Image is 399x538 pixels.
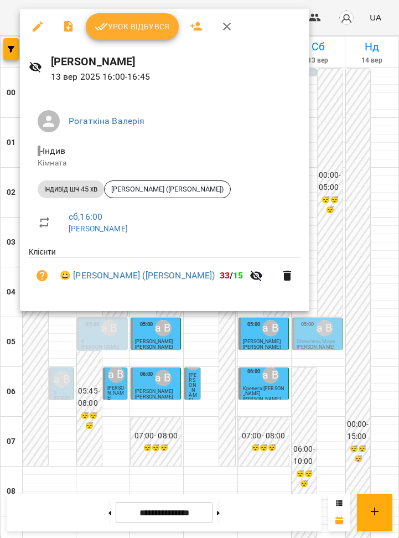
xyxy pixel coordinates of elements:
[51,53,300,70] h6: [PERSON_NAME]
[69,211,102,222] a: сб , 16:00
[38,146,68,156] span: - Індив
[69,116,145,126] a: Рогаткіна Валерія
[60,269,215,282] a: 😀 [PERSON_NAME] ([PERSON_NAME])
[29,246,300,298] ul: Клієнти
[220,270,230,281] span: 33
[233,270,243,281] span: 15
[51,70,300,84] p: 13 вер 2025 16:00 - 16:45
[220,270,243,281] b: /
[104,180,231,198] div: [PERSON_NAME] ([PERSON_NAME])
[38,184,104,194] span: індивід шч 45 хв
[105,184,230,194] span: [PERSON_NAME] ([PERSON_NAME])
[29,262,55,289] button: Візит ще не сплачено. Додати оплату?
[69,224,128,233] a: [PERSON_NAME]
[86,13,179,40] button: Урок відбувся
[38,158,292,169] p: Кімната
[95,20,170,33] span: Урок відбувся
